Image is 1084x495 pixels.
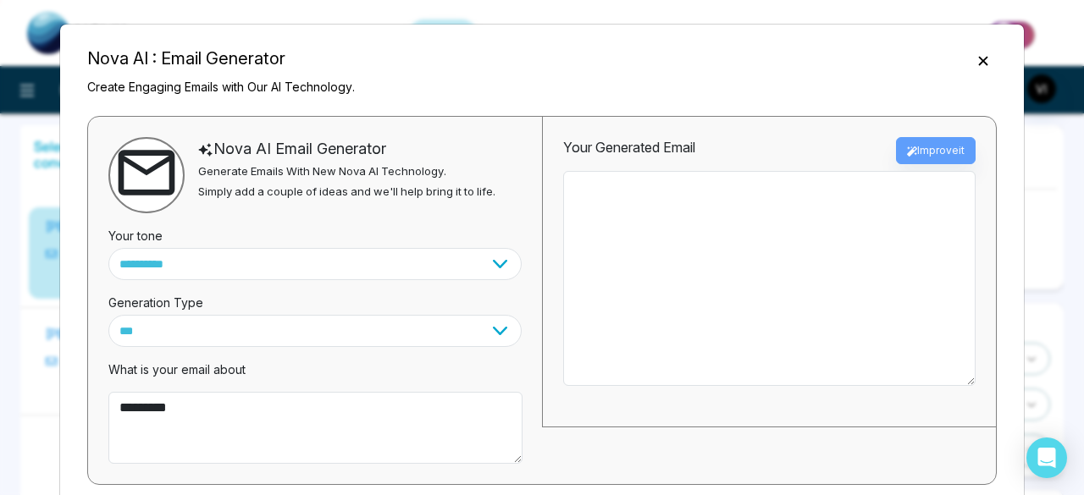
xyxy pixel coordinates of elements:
p: Create Engaging Emails with Our AI Technology. [87,78,355,96]
h5: Nova AI : Email Generator [87,46,355,71]
div: Generation Type [108,280,522,315]
div: Open Intercom Messenger [1026,437,1067,478]
div: Your Generated Email [563,137,695,164]
button: Close [970,48,997,70]
p: Generate Emails With New Nova AI Technology. [198,163,495,180]
div: Your tone [108,213,522,248]
div: Nova AI Email Generator [198,137,495,160]
p: What is your email about [108,360,522,378]
p: Simply add a couple of ideas and we'll help bring it to life. [198,184,495,201]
